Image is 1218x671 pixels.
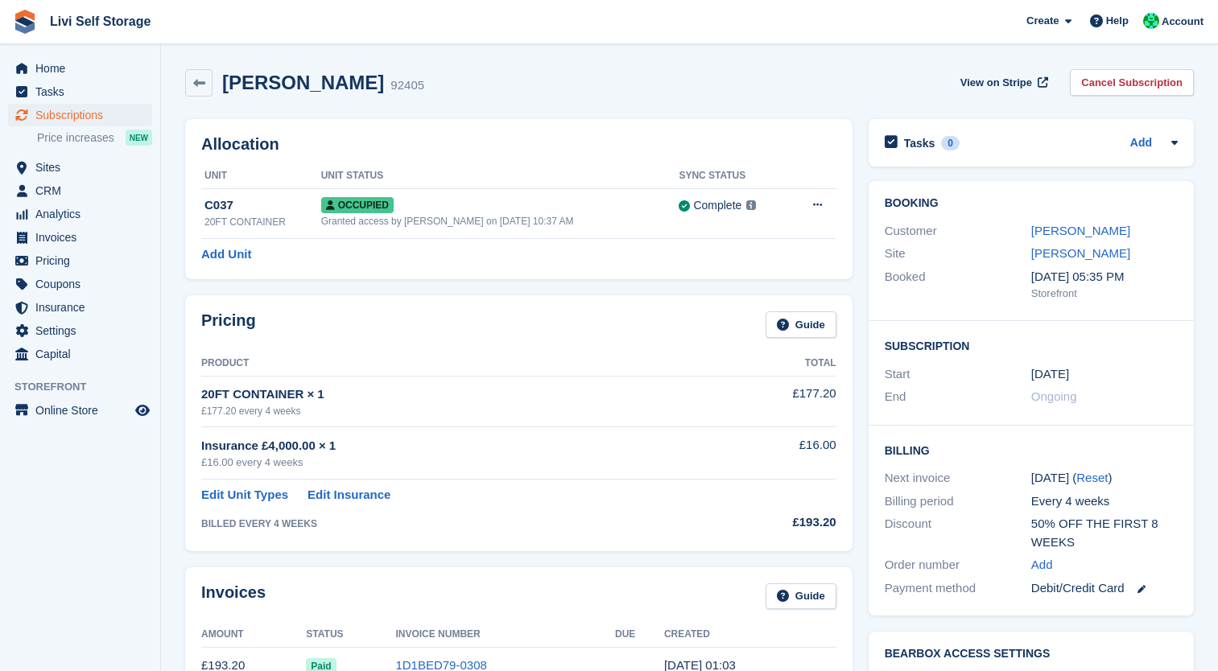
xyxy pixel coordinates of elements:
[8,399,152,422] a: menu
[1031,389,1077,403] span: Ongoing
[1031,515,1178,551] div: 50% OFF THE FIRST 8 WEEKS
[1143,13,1159,29] img: Joe Robertson
[35,156,132,179] span: Sites
[35,296,132,319] span: Insurance
[133,401,152,420] a: Preview store
[885,579,1031,598] div: Payment method
[201,135,836,154] h2: Allocation
[321,163,679,189] th: Unit Status
[717,376,836,426] td: £177.20
[717,427,836,480] td: £16.00
[766,583,836,610] a: Guide
[35,273,132,295] span: Coupons
[1130,134,1152,153] a: Add
[8,104,152,126] a: menu
[321,197,394,213] span: Occupied
[693,197,741,214] div: Complete
[679,163,788,189] th: Sync Status
[35,249,132,272] span: Pricing
[941,136,960,150] div: 0
[8,319,152,342] a: menu
[885,469,1031,488] div: Next invoice
[904,136,935,150] h2: Tasks
[885,245,1031,263] div: Site
[8,80,152,103] a: menu
[35,57,132,80] span: Home
[201,455,717,471] div: £16.00 every 4 weeks
[885,365,1031,384] div: Start
[35,179,132,202] span: CRM
[885,492,1031,511] div: Billing period
[1106,13,1129,29] span: Help
[201,385,717,404] div: 20FT CONTAINER × 1
[1076,471,1108,484] a: Reset
[8,179,152,202] a: menu
[885,648,1178,661] h2: BearBox Access Settings
[1031,556,1053,574] a: Add
[43,8,157,35] a: Livi Self Storage
[37,130,114,146] span: Price increases
[8,273,152,295] a: menu
[13,10,37,34] img: stora-icon-8386f47178a22dfd0bd8f6a31ec36ba5ce8667c1dd55bd0f319d3a0aa187defe.svg
[1070,69,1194,96] a: Cancel Subscription
[8,57,152,80] a: menu
[885,442,1178,458] h2: Billing
[1031,246,1130,260] a: [PERSON_NAME]
[8,249,152,272] a: menu
[8,203,152,225] a: menu
[1031,579,1178,598] div: Debit/Credit Card
[960,75,1032,91] span: View on Stripe
[1162,14,1204,30] span: Account
[306,622,395,648] th: Status
[1031,268,1178,286] div: [DATE] 05:35 PM
[204,215,321,229] div: 20FT CONTAINER
[35,203,132,225] span: Analytics
[1031,224,1130,237] a: [PERSON_NAME]
[395,622,615,648] th: Invoice Number
[14,379,160,395] span: Storefront
[1031,365,1069,384] time: 2025-06-25 00:00:00 UTC
[885,556,1031,574] div: Order number
[222,72,384,93] h2: [PERSON_NAME]
[885,222,1031,241] div: Customer
[885,197,1178,210] h2: Booking
[35,319,132,342] span: Settings
[201,437,717,455] div: Insurance £4,000.00 × 1
[390,76,424,95] div: 92405
[1031,469,1178,488] div: [DATE] ( )
[201,351,717,377] th: Product
[201,245,251,264] a: Add Unit
[664,622,836,648] th: Created
[766,311,836,338] a: Guide
[201,311,256,338] h2: Pricing
[35,104,132,126] span: Subscriptions
[37,129,152,146] a: Price increases NEW
[885,337,1178,353] h2: Subscription
[885,388,1031,406] div: End
[201,517,717,531] div: BILLED EVERY 4 WEEKS
[35,80,132,103] span: Tasks
[1031,492,1178,511] div: Every 4 weeks
[954,69,1051,96] a: View on Stripe
[126,130,152,146] div: NEW
[1026,13,1059,29] span: Create
[8,156,152,179] a: menu
[201,163,321,189] th: Unit
[308,486,390,504] a: Edit Insurance
[8,296,152,319] a: menu
[35,343,132,365] span: Capital
[204,196,321,215] div: C037
[885,268,1031,302] div: Booked
[201,622,306,648] th: Amount
[201,404,717,418] div: £177.20 every 4 weeks
[321,214,679,228] div: Granted access by [PERSON_NAME] on [DATE] 10:37 AM
[1031,286,1178,302] div: Storefront
[717,513,836,532] div: £193.20
[8,226,152,249] a: menu
[717,351,836,377] th: Total
[746,200,756,210] img: icon-info-grey-7440780725fd019a000dd9b08b2336e03edf1995a4989e88bcd33f0948082b44.svg
[885,515,1031,551] div: Discount
[35,399,132,422] span: Online Store
[615,622,664,648] th: Due
[35,226,132,249] span: Invoices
